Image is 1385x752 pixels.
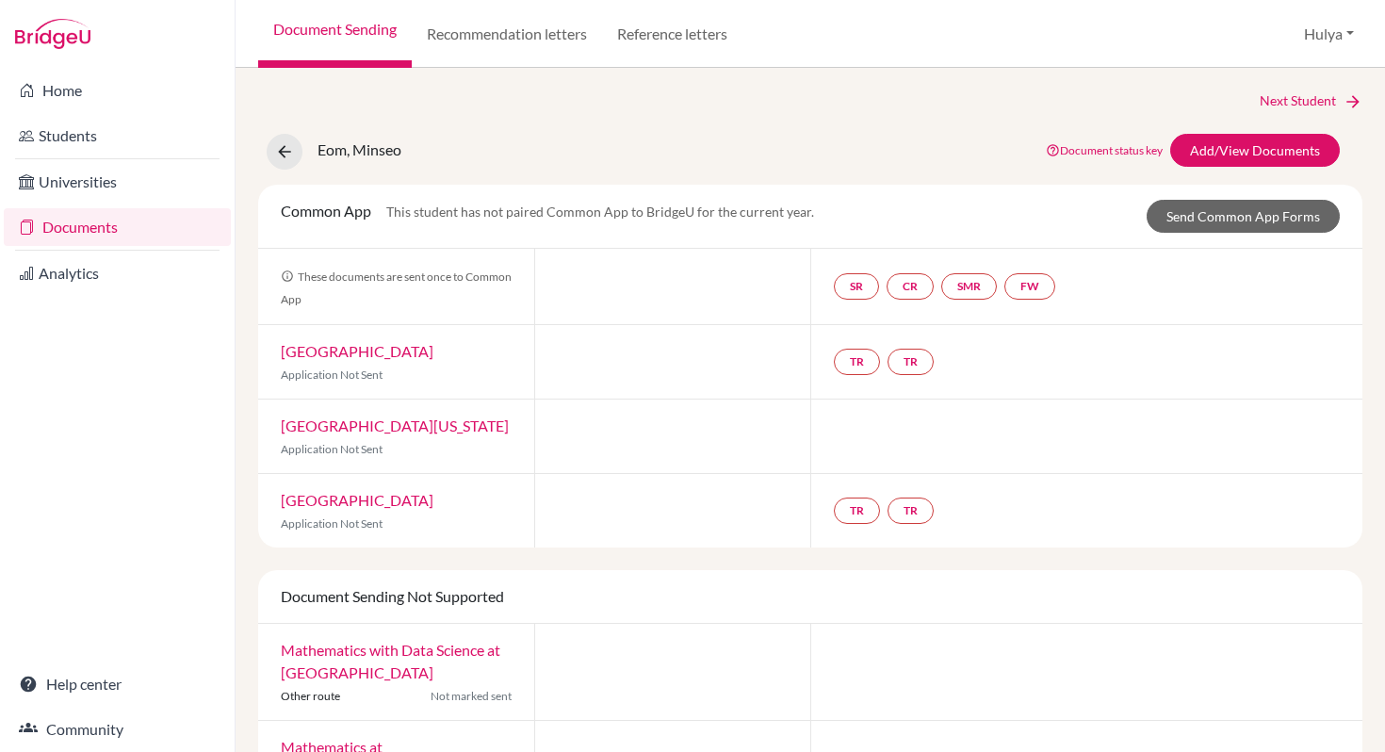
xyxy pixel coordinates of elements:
[4,665,231,703] a: Help center
[318,140,401,158] span: Eom, Minseo
[431,688,512,705] span: Not marked sent
[281,202,371,220] span: Common App
[834,273,879,300] a: SR
[1046,143,1163,157] a: Document status key
[1295,16,1362,52] button: Hulya
[281,368,383,382] span: Application Not Sent
[281,342,433,360] a: [GEOGRAPHIC_DATA]
[281,587,504,605] span: Document Sending Not Supported
[4,117,231,155] a: Students
[281,417,509,434] a: [GEOGRAPHIC_DATA][US_STATE]
[1170,134,1340,167] a: Add/View Documents
[834,498,880,524] a: TR
[4,208,231,246] a: Documents
[281,641,500,681] a: Mathematics with Data Science at [GEOGRAPHIC_DATA]
[281,516,383,531] span: Application Not Sent
[887,273,934,300] a: CR
[4,163,231,201] a: Universities
[888,349,934,375] a: TR
[1147,200,1340,233] a: Send Common App Forms
[941,273,997,300] a: SMR
[386,204,814,220] span: This student has not paired Common App to BridgeU for the current year.
[281,442,383,456] span: Application Not Sent
[4,711,231,748] a: Community
[15,19,90,49] img: Bridge-U
[281,491,433,509] a: [GEOGRAPHIC_DATA]
[1004,273,1055,300] a: FW
[4,254,231,292] a: Analytics
[281,270,512,306] span: These documents are sent once to Common App
[281,689,340,703] span: Other route
[834,349,880,375] a: TR
[888,498,934,524] a: TR
[1260,90,1362,111] a: Next Student
[4,72,231,109] a: Home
